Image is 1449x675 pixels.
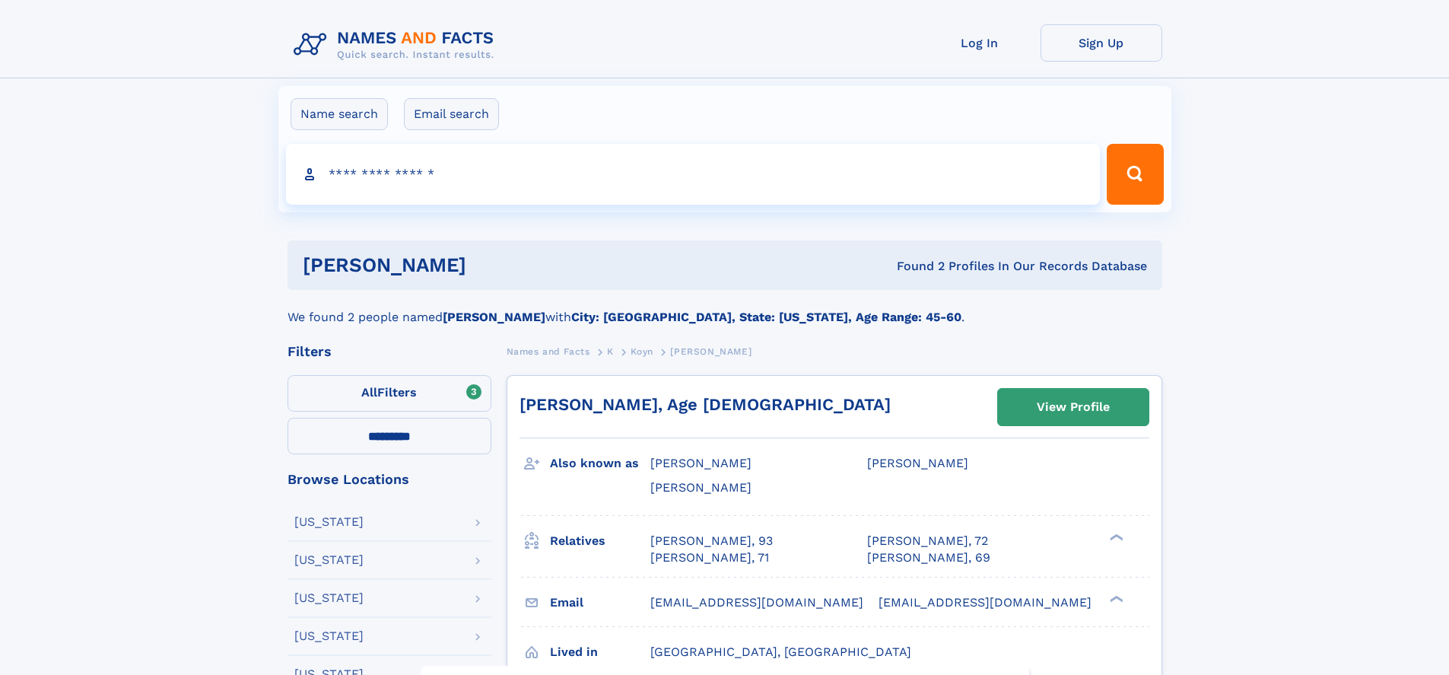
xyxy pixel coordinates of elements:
a: Koyn [631,342,653,361]
span: All [361,385,377,400]
div: [US_STATE] [294,554,364,566]
span: [PERSON_NAME] [670,346,752,357]
h3: Also known as [550,451,650,476]
div: We found 2 people named with . [288,290,1162,326]
button: Search Button [1107,144,1163,205]
a: Log In [919,24,1041,62]
span: K [607,346,614,357]
div: [US_STATE] [294,630,364,642]
b: [PERSON_NAME] [443,310,545,324]
a: View Profile [998,389,1149,425]
a: [PERSON_NAME], Age [DEMOGRAPHIC_DATA] [520,395,891,414]
a: Names and Facts [507,342,590,361]
a: K [607,342,614,361]
label: Name search [291,98,388,130]
b: City: [GEOGRAPHIC_DATA], State: [US_STATE], Age Range: 45-60 [571,310,961,324]
span: Koyn [631,346,653,357]
span: [PERSON_NAME] [867,456,968,470]
div: [US_STATE] [294,592,364,604]
span: [EMAIL_ADDRESS][DOMAIN_NAME] [879,595,1092,610]
div: ❯ [1106,594,1124,603]
a: [PERSON_NAME], 71 [650,549,769,566]
label: Email search [404,98,499,130]
div: Found 2 Profiles In Our Records Database [682,258,1147,275]
a: Sign Up [1041,24,1162,62]
div: ❯ [1106,532,1124,542]
input: search input [286,144,1101,205]
div: Browse Locations [288,473,491,486]
div: [US_STATE] [294,516,364,528]
a: [PERSON_NAME], 93 [650,533,773,549]
span: [PERSON_NAME] [650,480,752,495]
h3: Relatives [550,528,650,554]
a: [PERSON_NAME], 69 [867,549,990,566]
h3: Email [550,590,650,616]
img: Logo Names and Facts [288,24,507,65]
span: [EMAIL_ADDRESS][DOMAIN_NAME] [650,595,863,610]
h1: [PERSON_NAME] [303,256,682,275]
label: Filters [288,375,491,412]
div: Filters [288,345,491,358]
h3: Lived in [550,639,650,665]
div: View Profile [1037,390,1110,425]
span: [PERSON_NAME] [650,456,752,470]
a: [PERSON_NAME], 72 [867,533,988,549]
span: [GEOGRAPHIC_DATA], [GEOGRAPHIC_DATA] [650,645,911,659]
